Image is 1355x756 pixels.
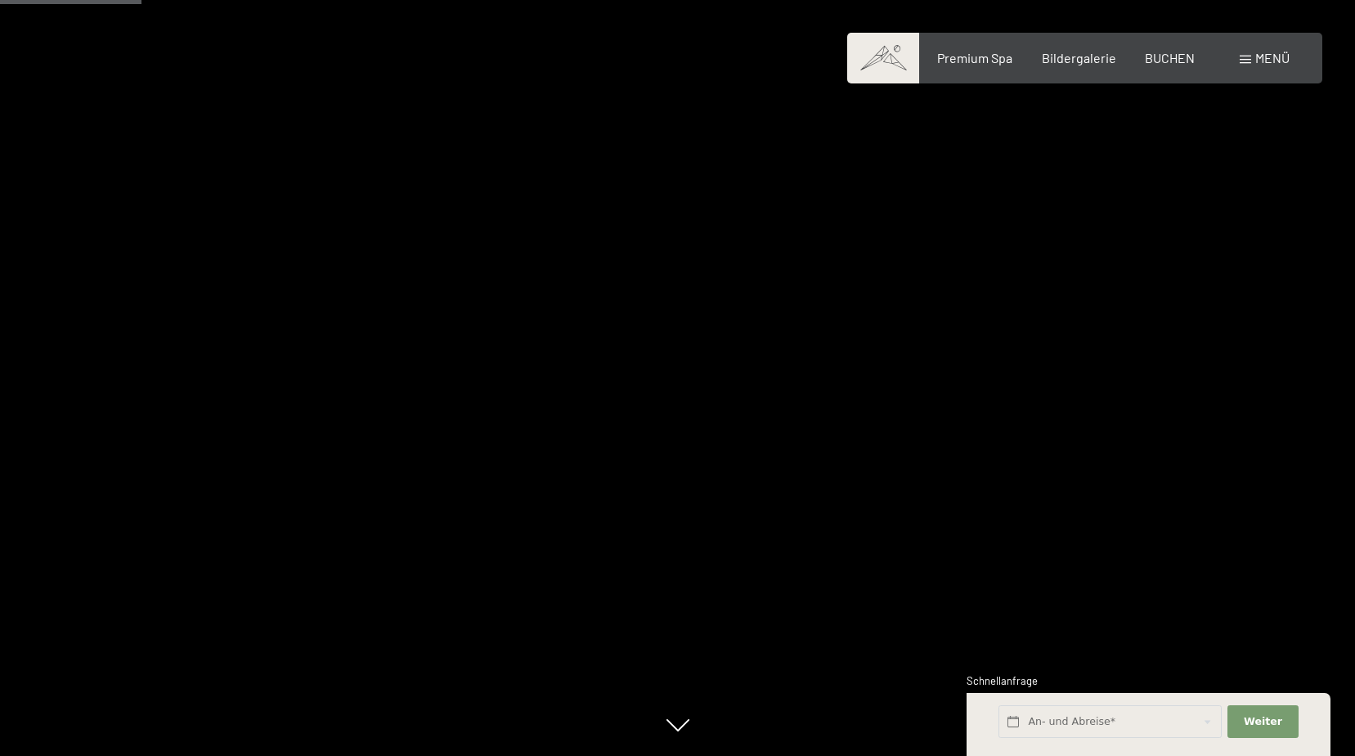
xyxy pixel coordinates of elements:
a: Premium Spa [937,50,1012,65]
a: BUCHEN [1145,50,1195,65]
a: Bildergalerie [1042,50,1116,65]
span: Menü [1255,50,1290,65]
span: Schnellanfrage [967,674,1038,687]
button: Weiter [1227,705,1298,739]
span: Weiter [1244,714,1282,729]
